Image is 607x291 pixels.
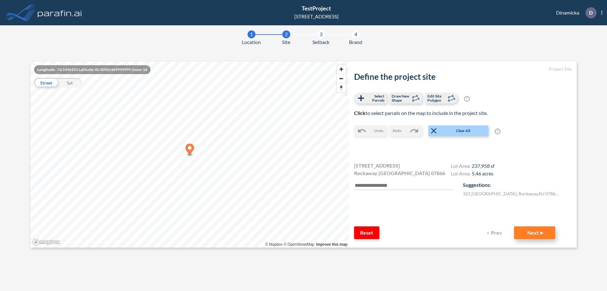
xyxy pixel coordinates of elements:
span: Draw New Shape [392,94,410,102]
span: Select Parcels [366,94,384,102]
span: to select parcels on the map to include in the project site. [354,110,487,116]
div: Map marker [186,144,194,157]
button: Undo [354,125,387,136]
label: 321 [GEOGRAPHIC_DATA] , Rockaway , NJ 07866 , US [463,190,561,197]
span: Rockaway [GEOGRAPHIC_DATA] 07866 [354,169,445,177]
div: 2 [282,30,290,38]
span: Edit Site Polygon [427,94,446,102]
span: 237,958 sf [472,163,494,169]
span: ? [464,96,470,102]
a: Mapbox [265,242,283,247]
a: Improve this map [316,242,347,247]
button: Zoom in [337,65,346,74]
div: [STREET_ADDRESS] [294,13,339,20]
span: 5.46 acres [472,170,494,176]
div: Dinamicka [547,7,602,18]
span: Undo [374,128,383,134]
button: Clear All [428,125,488,136]
b: Click [354,110,365,116]
p: D [589,10,593,16]
span: ? [495,129,500,134]
a: Mapbox homepage [32,238,60,246]
button: Prev [482,226,508,239]
div: Street [34,78,58,87]
div: Longitude: -74.5496101 Latitude: 40.90962469999999 Zoom: 16 [34,65,150,74]
button: Zoom out [337,74,346,83]
div: 1 [248,30,255,38]
button: Reset [354,226,379,239]
div: Sat [58,78,82,87]
span: Clear All [438,128,488,134]
div: 3 [317,30,325,38]
button: Reset bearing to north [337,83,346,92]
h4: Lot Area: [451,163,494,170]
canvas: Map [30,61,349,248]
span: Site [282,38,290,46]
span: [STREET_ADDRESS] [354,162,400,169]
button: Next [514,226,555,239]
span: TestProject [302,5,331,12]
span: Location [242,38,261,46]
button: Redo [389,125,422,136]
img: logo [36,6,83,19]
span: Redo [393,128,402,134]
h4: Lot Area: [451,170,494,178]
div: 4 [352,30,360,38]
a: OpenStreetMap [284,242,314,247]
p: Suggestions: [463,181,572,189]
h5: Project Site [354,66,572,72]
h2: Define the project site [354,72,572,82]
span: Brand [349,38,362,46]
span: Setback [312,38,329,46]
